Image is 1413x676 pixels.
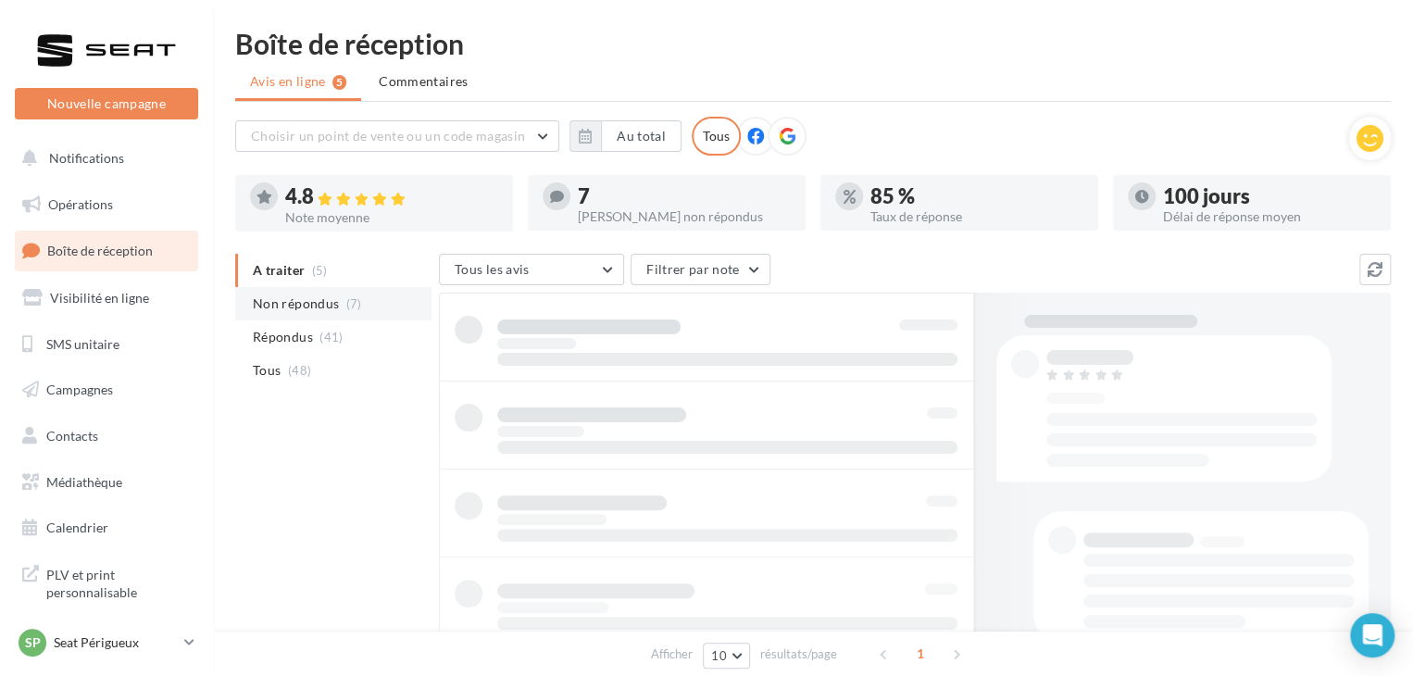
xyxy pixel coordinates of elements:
[11,555,202,609] a: PLV et print personnalisable
[870,210,1083,223] div: Taux de réponse
[439,254,624,285] button: Tous les avis
[253,328,313,346] span: Répondus
[346,296,362,311] span: (7)
[288,363,311,378] span: (48)
[11,325,202,364] a: SMS unitaire
[15,625,198,660] a: SP Seat Périgueux
[48,196,113,212] span: Opérations
[11,370,202,409] a: Campagnes
[50,290,149,306] span: Visibilité en ligne
[569,120,681,152] button: Au total
[235,30,1391,57] div: Boîte de réception
[46,562,191,602] span: PLV et print personnalisable
[11,185,202,224] a: Opérations
[11,617,202,671] a: Campagnes DataOnDemand
[253,361,281,380] span: Tous
[54,633,177,652] p: Seat Périgueux
[631,254,770,285] button: Filtrer par note
[578,186,791,207] div: 7
[49,150,124,166] span: Notifications
[379,73,468,89] span: Commentaires
[25,633,41,652] span: SP
[703,643,750,669] button: 10
[1163,186,1376,207] div: 100 jours
[15,88,198,119] button: Nouvelle campagne
[46,520,108,535] span: Calendrier
[46,624,191,664] span: Campagnes DataOnDemand
[47,243,153,258] span: Boîte de réception
[601,120,681,152] button: Au total
[578,210,791,223] div: [PERSON_NAME] non répondus
[906,639,935,669] span: 1
[46,474,122,490] span: Médiathèque
[11,417,202,456] a: Contacts
[11,139,194,178] button: Notifications
[319,330,343,344] span: (41)
[1163,210,1376,223] div: Délai de réponse moyen
[251,128,525,144] span: Choisir un point de vente ou un code magasin
[711,648,727,663] span: 10
[11,279,202,318] a: Visibilité en ligne
[760,645,837,663] span: résultats/page
[235,120,559,152] button: Choisir un point de vente ou un code magasin
[11,463,202,502] a: Médiathèque
[285,211,498,224] div: Note moyenne
[455,261,530,277] span: Tous les avis
[1350,613,1394,657] div: Open Intercom Messenger
[46,335,119,351] span: SMS unitaire
[46,382,113,397] span: Campagnes
[11,508,202,547] a: Calendrier
[253,294,339,313] span: Non répondus
[11,231,202,270] a: Boîte de réception
[46,428,98,444] span: Contacts
[692,117,741,156] div: Tous
[870,186,1083,207] div: 85 %
[651,645,693,663] span: Afficher
[285,186,498,207] div: 4.8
